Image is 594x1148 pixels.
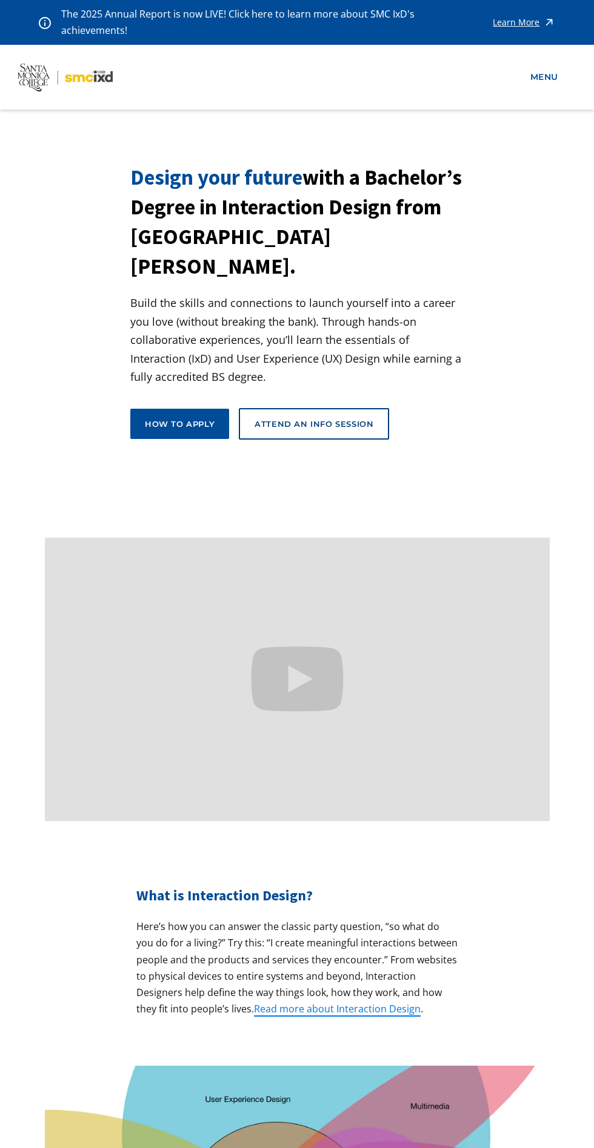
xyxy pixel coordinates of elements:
[130,294,464,386] p: Build the skills and connections to launch yourself into a career you love (without breaking the ...
[61,6,433,39] p: The 2025 Annual Report is now LIVE! Click here to learn more about SMC IxD's achievements!
[239,408,389,440] a: Attend an Info Session
[130,164,302,191] span: Design your future
[255,418,373,429] div: Attend an Info Session
[136,919,458,1017] p: Here’s how you can answer the classic party question, “so what do you do for a living?” Try this:...
[130,163,464,282] h1: with a Bachelor’s Degree in Interaction Design from [GEOGRAPHIC_DATA][PERSON_NAME].
[45,538,550,821] iframe: Design your future with a Bachelor's Degree in Interaction Design from Santa Monica College
[543,6,555,39] img: icon - arrow - alert
[136,885,458,906] h2: What is Interaction Design?
[18,64,113,91] img: Santa Monica College - SMC IxD logo
[145,418,215,429] div: How to apply
[524,66,564,88] a: menu
[130,409,229,439] a: How to apply
[493,18,539,27] div: Learn More
[254,1002,421,1017] a: Read more about Interaction Design
[493,6,555,39] a: Learn More
[39,16,51,29] img: icon - information - alert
